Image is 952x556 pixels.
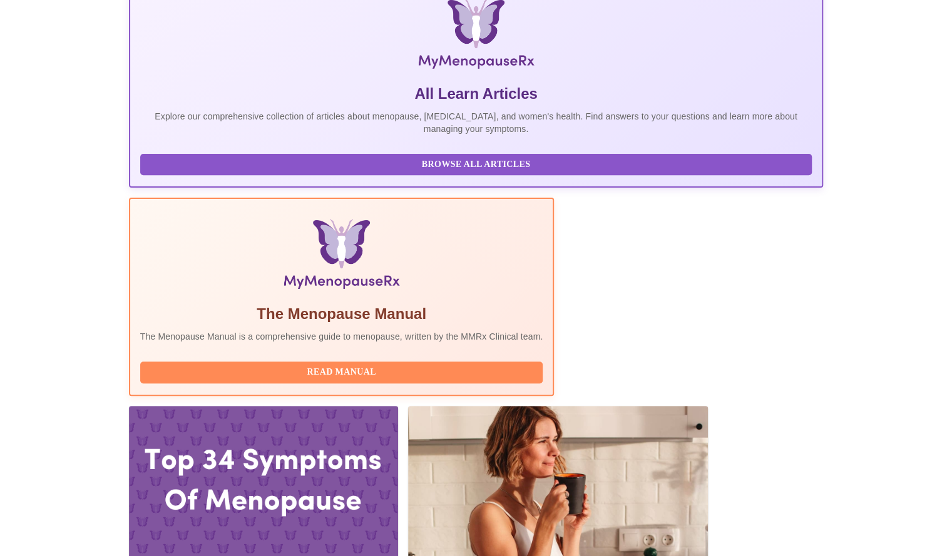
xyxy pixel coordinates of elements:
img: Menopause Manual [204,219,479,294]
p: The Menopause Manual is a comprehensive guide to menopause, written by the MMRx Clinical team. [140,330,543,343]
h5: All Learn Articles [140,84,812,104]
span: Browse All Articles [153,157,800,173]
button: Browse All Articles [140,154,812,176]
button: Read Manual [140,361,543,383]
a: Read Manual [140,366,546,377]
p: Explore our comprehensive collection of articles about menopause, [MEDICAL_DATA], and women's hea... [140,110,812,135]
a: Browse All Articles [140,158,816,169]
h5: The Menopause Manual [140,304,543,324]
span: Read Manual [153,365,531,380]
